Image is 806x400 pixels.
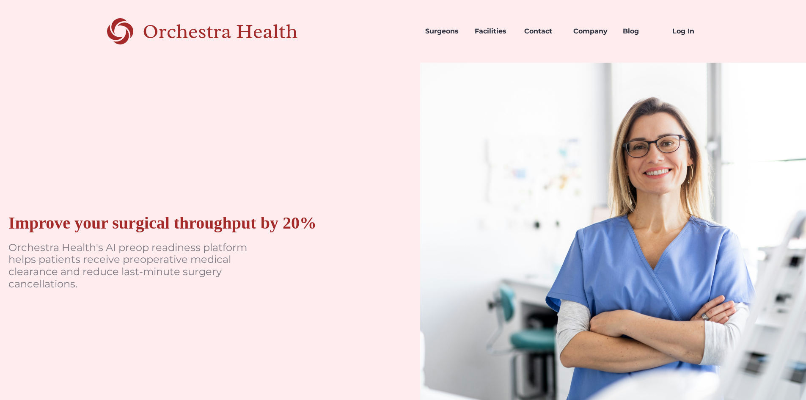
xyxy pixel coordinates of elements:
[8,242,262,290] p: Orchestra Health's AI preop readiness platform helps patients receive preoperative medical cleara...
[517,17,567,46] a: Contact
[616,17,666,46] a: Blog
[91,17,327,46] a: home
[143,23,327,40] div: Orchestra Health
[8,213,316,233] div: Improve your surgical throughput by 20%
[468,17,517,46] a: Facilities
[666,17,715,46] a: Log In
[567,17,616,46] a: Company
[418,17,468,46] a: Surgeons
